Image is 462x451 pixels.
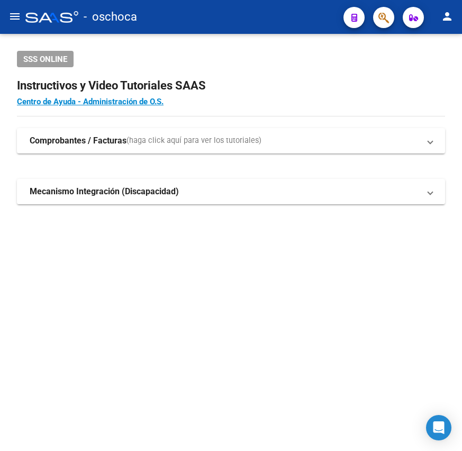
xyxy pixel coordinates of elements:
[17,76,445,96] h2: Instructivos y Video Tutoriales SAAS
[17,97,164,106] a: Centro de Ayuda - Administración de O.S.
[17,51,74,67] button: SSS ONLINE
[8,10,21,23] mat-icon: menu
[126,135,261,147] span: (haga click aquí para ver los tutoriales)
[17,179,445,204] mat-expansion-panel-header: Mecanismo Integración (Discapacidad)
[30,135,126,147] strong: Comprobantes / Facturas
[30,186,179,197] strong: Mecanismo Integración (Discapacidad)
[17,128,445,154] mat-expansion-panel-header: Comprobantes / Facturas(haga click aquí para ver los tutoriales)
[23,55,67,64] span: SSS ONLINE
[441,10,454,23] mat-icon: person
[426,415,451,440] div: Open Intercom Messenger
[84,5,137,29] span: - oschoca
